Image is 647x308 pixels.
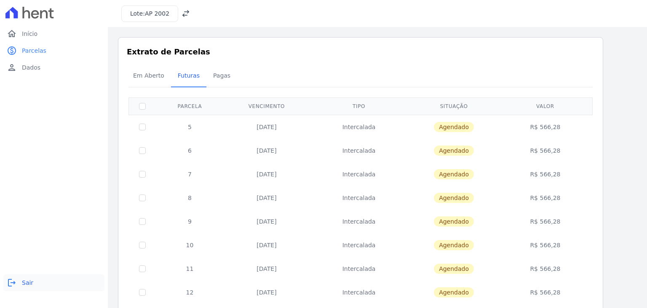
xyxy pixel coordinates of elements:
td: Intercalada [310,162,408,186]
span: Dados [22,63,40,72]
span: Parcelas [22,46,46,55]
td: 7 [156,162,224,186]
span: Agendado [434,122,474,132]
td: Intercalada [310,233,408,257]
a: logoutSair [3,274,104,291]
a: Futuras [171,65,206,87]
th: Valor [500,97,591,115]
td: 12 [156,281,224,304]
th: Situação [408,97,500,115]
th: Vencimento [224,97,310,115]
span: Agendado [434,264,474,274]
td: R$ 566,28 [500,115,591,139]
td: R$ 566,28 [500,162,591,186]
span: Em Aberto [128,67,169,84]
td: R$ 566,28 [500,281,591,304]
td: 5 [156,115,224,139]
span: Sair [22,278,33,287]
span: Agendado [434,193,474,203]
h3: Extrato de Parcelas [127,46,594,57]
th: Parcela [156,97,224,115]
td: R$ 566,28 [500,210,591,233]
td: 11 [156,257,224,281]
td: 8 [156,186,224,210]
a: paidParcelas [3,42,104,59]
td: [DATE] [224,139,310,162]
span: AP 2002 [145,10,169,17]
i: home [7,29,17,39]
td: Intercalada [310,139,408,162]
span: Futuras [173,67,205,84]
td: Intercalada [310,281,408,304]
td: R$ 566,28 [500,139,591,162]
a: Em Aberto [126,65,171,87]
a: homeInício [3,25,104,42]
th: Tipo [310,97,408,115]
span: Agendado [434,287,474,297]
span: Agendado [434,146,474,156]
td: Intercalada [310,257,408,281]
i: paid [7,46,17,56]
h3: Lote: [130,9,169,18]
td: [DATE] [224,257,310,281]
td: Intercalada [310,210,408,233]
td: R$ 566,28 [500,233,591,257]
td: [DATE] [224,281,310,304]
td: [DATE] [224,115,310,139]
td: [DATE] [224,162,310,186]
span: Agendado [434,240,474,250]
span: Agendado [434,169,474,179]
td: Intercalada [310,186,408,210]
td: [DATE] [224,186,310,210]
td: R$ 566,28 [500,257,591,281]
td: [DATE] [224,210,310,233]
a: Pagas [206,65,237,87]
a: personDados [3,59,104,76]
i: person [7,62,17,73]
span: Pagas [208,67,235,84]
td: 10 [156,233,224,257]
td: R$ 566,28 [500,186,591,210]
i: logout [7,278,17,288]
span: Agendado [434,216,474,227]
span: Início [22,30,37,38]
td: 6 [156,139,224,162]
td: Intercalada [310,115,408,139]
td: 9 [156,210,224,233]
td: [DATE] [224,233,310,257]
